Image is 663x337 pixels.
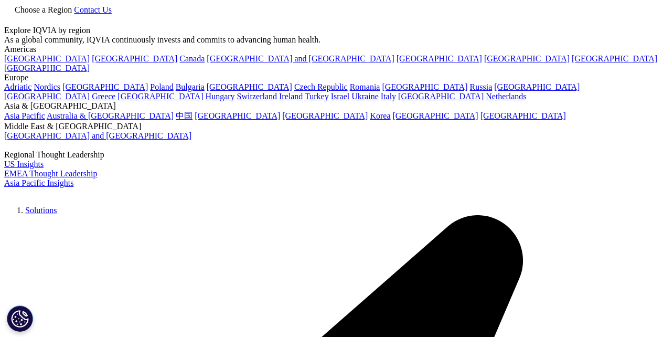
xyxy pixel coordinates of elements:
[4,169,97,178] a: EMEA Thought Leadership
[470,82,493,91] a: Russia
[207,82,292,91] a: [GEOGRAPHIC_DATA]
[176,111,193,120] a: 中国
[4,82,31,91] a: Adriatic
[4,45,659,54] div: Americas
[393,111,478,120] a: [GEOGRAPHIC_DATA]
[4,92,90,101] a: [GEOGRAPHIC_DATA]
[92,54,177,63] a: [GEOGRAPHIC_DATA]
[62,82,148,91] a: [GEOGRAPHIC_DATA]
[572,54,657,63] a: [GEOGRAPHIC_DATA]
[4,26,659,35] div: Explore IQVIA by region
[370,111,390,120] a: Korea
[74,5,112,14] a: Contact Us
[206,92,235,101] a: Hungary
[350,82,380,91] a: Romania
[494,82,580,91] a: [GEOGRAPHIC_DATA]
[4,101,659,111] div: Asia & [GEOGRAPHIC_DATA]
[25,206,57,215] a: Solutions
[4,131,191,140] a: [GEOGRAPHIC_DATA] and [GEOGRAPHIC_DATA]
[195,111,280,120] a: [GEOGRAPHIC_DATA]
[176,82,205,91] a: Bulgaria
[237,92,277,101] a: Switzerland
[207,54,394,63] a: [GEOGRAPHIC_DATA] and [GEOGRAPHIC_DATA]
[4,64,90,72] a: [GEOGRAPHIC_DATA]
[381,92,396,101] a: Italy
[294,82,348,91] a: Czech Republic
[397,54,482,63] a: [GEOGRAPHIC_DATA]
[150,82,173,91] a: Poland
[34,82,60,91] a: Nordics
[279,92,303,101] a: Ireland
[4,150,659,160] div: Regional Thought Leadership
[4,54,90,63] a: [GEOGRAPHIC_DATA]
[382,82,467,91] a: [GEOGRAPHIC_DATA]
[305,92,329,101] a: Turkey
[4,111,45,120] a: Asia Pacific
[179,54,205,63] a: Canada
[486,92,526,101] a: Netherlands
[117,92,203,101] a: [GEOGRAPHIC_DATA]
[4,122,659,131] div: Middle East & [GEOGRAPHIC_DATA]
[484,54,570,63] a: [GEOGRAPHIC_DATA]
[4,160,44,168] a: US Insights
[398,92,484,101] a: [GEOGRAPHIC_DATA]
[47,111,174,120] a: Australia & [GEOGRAPHIC_DATA]
[4,178,73,187] a: Asia Pacific Insights
[15,5,72,14] span: Choose a Region
[480,111,566,120] a: [GEOGRAPHIC_DATA]
[282,111,368,120] a: [GEOGRAPHIC_DATA]
[7,306,33,332] button: Cookies Settings
[92,92,115,101] a: Greece
[331,92,350,101] a: Israel
[351,92,379,101] a: Ukraine
[4,35,659,45] div: As a global community, IQVIA continuously invests and commits to advancing human health.
[4,73,659,82] div: Europe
